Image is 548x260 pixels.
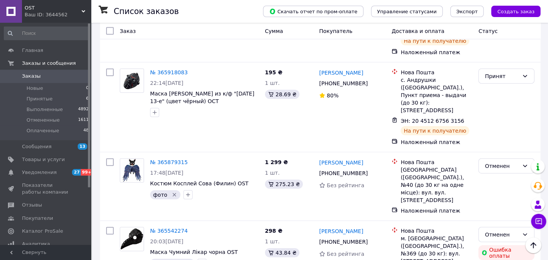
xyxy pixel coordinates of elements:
[401,126,469,135] div: На пути к получателю
[27,85,43,92] span: Новые
[525,237,541,253] button: Наверх
[78,117,89,124] span: 1611
[86,85,89,92] span: 0
[78,143,87,150] span: 13
[485,162,519,170] div: Отменен
[78,106,89,113] span: 4892
[22,156,65,163] span: Товары и услуги
[22,228,63,235] span: Каталог ProSale
[319,28,352,34] span: Покупатель
[150,69,188,75] a: № 365918083
[401,227,472,235] div: Нова Пошта
[319,69,363,77] a: [PERSON_NAME]
[456,9,478,14] span: Экспорт
[22,143,52,150] span: Сообщения
[153,192,167,198] span: фото
[27,127,59,134] span: Оплаченные
[401,158,472,166] div: Нова Пошта
[485,230,519,239] div: Отменен
[22,169,56,176] span: Уведомления
[150,159,188,165] a: № 365879315
[265,80,280,86] span: 1 шт.
[401,166,472,204] div: [GEOGRAPHIC_DATA] ([GEOGRAPHIC_DATA].), №40 (до 30 кг на одне місце): вул. вул. [STREET_ADDRESS]
[22,182,70,196] span: Показатели работы компании
[265,28,283,34] span: Сумма
[86,96,89,102] span: 6
[120,158,144,183] a: Фото товару
[83,127,89,134] span: 48
[22,241,50,247] span: Аналитика
[81,169,93,175] span: 99+
[491,6,540,17] button: Создать заказ
[27,117,59,124] span: Отмененные
[269,8,357,15] span: Скачать отчет по пром-оплате
[150,228,188,234] a: № 365542274
[265,90,299,99] div: 28.69 ₴
[401,36,469,45] div: На пути к получателю
[485,72,519,80] div: Принят
[327,182,364,188] span: Без рейтинга
[150,180,248,186] a: Костюм Косплей Сова (Филин) OST
[265,170,280,176] span: 1 шт.
[72,169,81,175] span: 27
[319,159,363,166] a: [PERSON_NAME]
[22,47,43,54] span: Главная
[401,138,472,146] div: Наложенный платеж
[265,228,282,234] span: 298 ₴
[150,91,254,104] a: Маска [PERSON_NAME] из к/ф "[DATE] 13-е" (цвет чёрный) ОСТ
[114,7,179,16] h1: Список заказов
[150,249,238,255] a: Маска Чумний Лікар чорна OST
[478,28,498,34] span: Статус
[265,238,280,244] span: 1 шт.
[22,73,41,80] span: Заказы
[318,237,369,247] div: [PHONE_NUMBER]
[391,28,444,34] span: Доставка и оплата
[377,9,437,14] span: Управление статусами
[22,215,53,222] span: Покупатели
[27,106,63,113] span: Выполненные
[371,6,443,17] button: Управление статусами
[401,76,472,114] div: с. Андрушки ([GEOGRAPHIC_DATA].), Пункт приема - выдачи (до 30 кг): [STREET_ADDRESS]
[265,248,299,257] div: 43.84 ₴
[319,227,363,235] a: [PERSON_NAME]
[265,180,303,189] div: 275.23 ₴
[401,69,472,76] div: Нова Пошта
[120,159,144,182] img: Фото товару
[265,159,288,165] span: 1 299 ₴
[401,49,472,56] div: Наложенный платеж
[150,170,183,176] span: 17:48[DATE]
[120,69,144,93] a: Фото товару
[120,227,144,251] img: Фото товару
[171,192,177,198] svg: Удалить метку
[25,11,91,18] div: Ваш ID: 3644562
[265,69,282,75] span: 195 ₴
[120,227,144,251] a: Фото товару
[318,168,369,179] div: [PHONE_NUMBER]
[150,80,183,86] span: 22:14[DATE]
[401,118,464,124] span: ЭН: 20 4512 6756 3156
[150,238,183,244] span: 20:03[DATE]
[401,207,472,215] div: Наложенный платеж
[531,214,546,229] button: Чат с покупателем
[263,6,363,17] button: Скачать отчет по пром-оплате
[327,251,364,257] span: Без рейтинга
[27,96,53,102] span: Принятые
[25,5,81,11] span: OST
[120,72,144,90] img: Фото товару
[22,60,76,67] span: Заказы и сообщения
[4,27,89,40] input: Поиск
[22,202,42,208] span: Отзывы
[318,78,369,89] div: [PHONE_NUMBER]
[450,6,484,17] button: Экспорт
[497,9,534,14] span: Создать заказ
[327,92,338,99] span: 80%
[120,28,136,34] span: Заказ
[484,8,540,14] a: Создать заказ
